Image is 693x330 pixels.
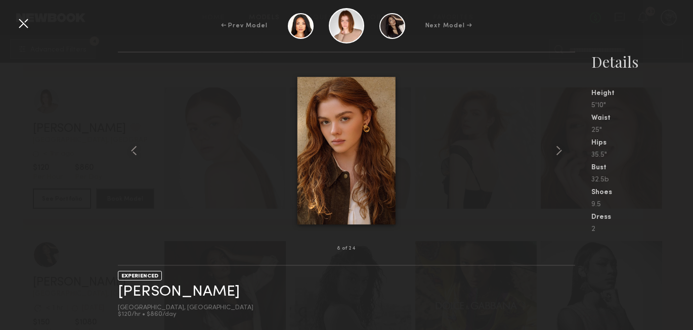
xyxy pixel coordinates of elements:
[337,246,356,251] div: 8 of 24
[591,90,693,97] div: Height
[591,164,693,171] div: Bust
[591,201,693,208] div: 9.5
[221,21,268,30] div: ← Prev Model
[118,284,240,300] a: [PERSON_NAME]
[591,152,693,159] div: 35.5"
[591,176,693,183] div: 32.5b
[591,226,693,233] div: 2
[591,189,693,196] div: Shoes
[591,52,693,72] div: Details
[591,214,693,221] div: Dress
[591,127,693,134] div: 25"
[118,311,253,318] div: $120/hr • $860/day
[591,115,693,122] div: Waist
[425,21,472,30] div: Next Model →
[118,271,162,280] div: EXPERIENCED
[591,139,693,147] div: Hips
[591,102,693,109] div: 5'10"
[118,305,253,311] div: [GEOGRAPHIC_DATA], [GEOGRAPHIC_DATA]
